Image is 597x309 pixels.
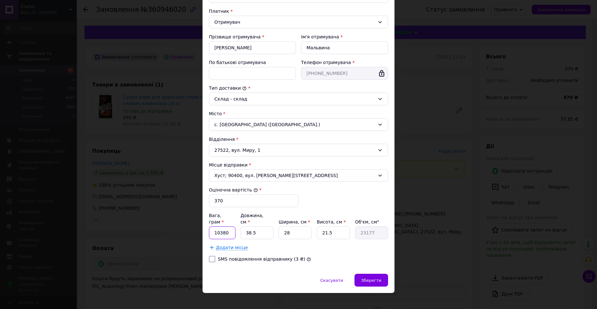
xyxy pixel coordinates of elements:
[279,219,310,224] label: Ширина, см
[209,60,266,65] label: По батькові отримувача
[241,213,264,224] label: Довжина, см
[209,187,258,192] label: Оціночна вартість
[216,245,248,250] span: Додати місце
[218,256,305,262] label: SMS повідомлення відправнику (3 ₴)
[209,213,224,224] label: Вага, грам
[320,278,343,283] span: Скасувати
[209,118,388,131] div: с. [GEOGRAPHIC_DATA] ([GEOGRAPHIC_DATA].)
[209,144,388,157] div: 27522, вул. Миру, 1
[317,219,346,224] label: Висота, см
[209,34,261,39] label: Прізвище отримувача
[209,162,388,168] div: Місце відправки
[355,219,388,225] div: Об'єм, см³
[301,60,351,65] label: Телефон отримувача
[209,85,388,91] div: Тип доставки
[301,34,339,39] label: Ім'я отримувача
[214,95,375,102] div: Склад - склад
[209,110,388,117] div: Місто
[214,172,375,179] span: Хуст; 90400, вул. [PERSON_NAME][STREET_ADDRESS]
[301,67,388,80] input: +380
[209,8,388,14] div: Платник
[361,278,381,283] span: Зберегти
[209,136,388,142] div: Відділення
[214,19,375,26] div: Отримувач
